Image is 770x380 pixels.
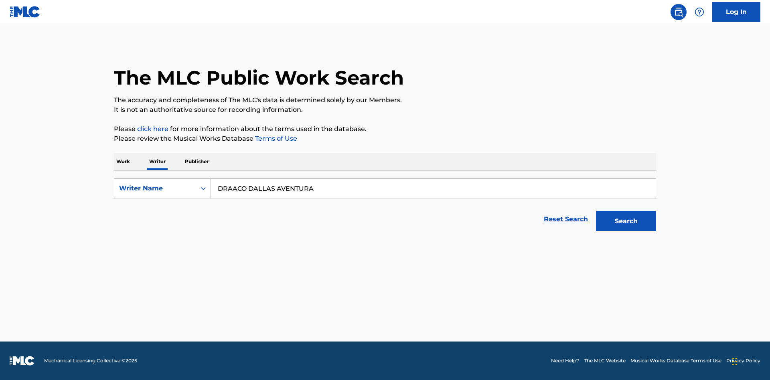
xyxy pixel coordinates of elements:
iframe: Chat Widget [730,342,770,380]
a: click here [137,125,168,133]
a: Public Search [671,4,687,20]
div: Writer Name [119,184,191,193]
a: Reset Search [540,210,592,228]
a: The MLC Website [584,357,626,364]
p: Please review the Musical Works Database [114,134,656,144]
p: It is not an authoritative source for recording information. [114,105,656,115]
div: Drag [732,350,737,374]
h1: The MLC Public Work Search [114,66,404,90]
a: Need Help? [551,357,579,364]
p: Work [114,153,132,170]
img: help [695,7,704,17]
p: The accuracy and completeness of The MLC's data is determined solely by our Members. [114,95,656,105]
img: logo [10,356,34,366]
a: Terms of Use [253,135,297,142]
p: Please for more information about the terms used in the database. [114,124,656,134]
img: search [674,7,683,17]
p: Writer [147,153,168,170]
div: Help [691,4,707,20]
img: MLC Logo [10,6,41,18]
p: Publisher [182,153,211,170]
form: Search Form [114,178,656,235]
a: Privacy Policy [726,357,760,364]
button: Search [596,211,656,231]
a: Musical Works Database Terms of Use [630,357,721,364]
span: Mechanical Licensing Collective © 2025 [44,357,137,364]
a: Log In [712,2,760,22]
